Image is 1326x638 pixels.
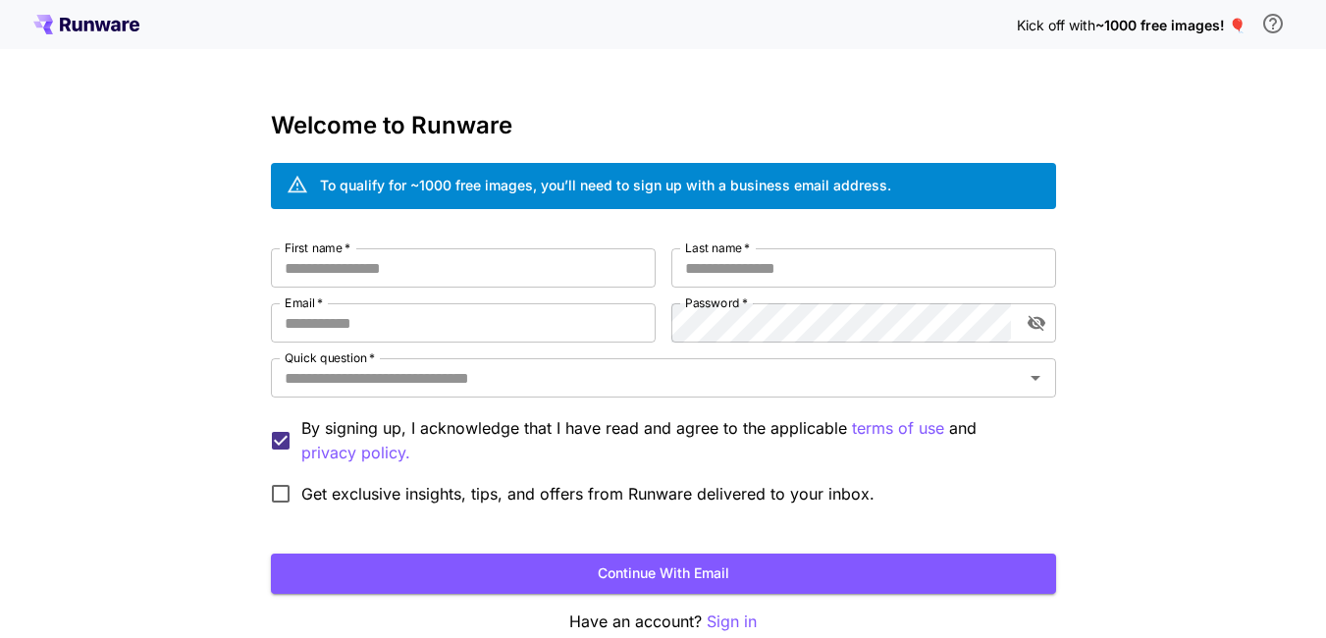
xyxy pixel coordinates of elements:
label: Last name [685,239,750,256]
p: By signing up, I acknowledge that I have read and agree to the applicable and [301,416,1040,465]
label: Quick question [285,349,375,366]
h3: Welcome to Runware [271,112,1056,139]
span: ~1000 free images! 🎈 [1095,17,1246,33]
span: Get exclusive insights, tips, and offers from Runware delivered to your inbox. [301,482,875,505]
div: To qualify for ~1000 free images, you’ll need to sign up with a business email address. [320,175,891,195]
label: Password [685,294,748,311]
p: privacy policy. [301,441,410,465]
button: Open [1022,364,1049,392]
span: Kick off with [1017,17,1095,33]
button: In order to qualify for free credit, you need to sign up with a business email address and click ... [1253,4,1293,43]
p: terms of use [852,416,944,441]
button: By signing up, I acknowledge that I have read and agree to the applicable and privacy policy. [852,416,944,441]
p: Have an account? [271,610,1056,634]
button: Sign in [707,610,757,634]
label: Email [285,294,323,311]
button: Continue with email [271,554,1056,594]
button: toggle password visibility [1019,305,1054,341]
label: First name [285,239,350,256]
button: By signing up, I acknowledge that I have read and agree to the applicable terms of use and [301,441,410,465]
